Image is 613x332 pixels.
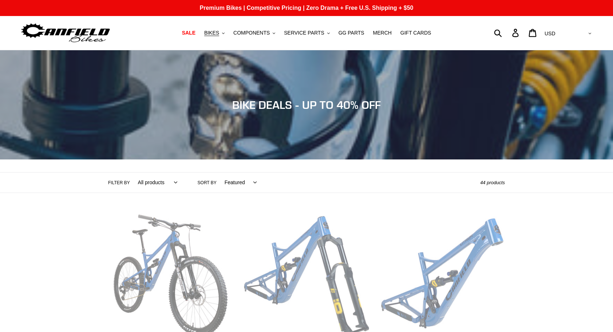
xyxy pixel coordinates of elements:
span: COMPONENTS [233,30,270,36]
span: GIFT CARDS [400,30,431,36]
span: SERVICE PARTS [284,30,324,36]
button: SERVICE PARTS [280,28,333,38]
span: BIKES [204,30,219,36]
a: MERCH [369,28,395,38]
a: GG PARTS [335,28,368,38]
label: Filter by [108,179,130,186]
button: COMPONENTS [230,28,279,38]
button: BIKES [201,28,228,38]
span: GG PARTS [339,30,364,36]
label: Sort by [198,179,217,186]
a: SALE [178,28,199,38]
img: Canfield Bikes [20,21,111,44]
span: SALE [182,30,195,36]
span: MERCH [373,30,392,36]
span: 44 products [480,180,505,185]
span: BIKE DEALS - UP TO 40% OFF [232,98,381,111]
a: GIFT CARDS [397,28,435,38]
input: Search [498,25,517,41]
